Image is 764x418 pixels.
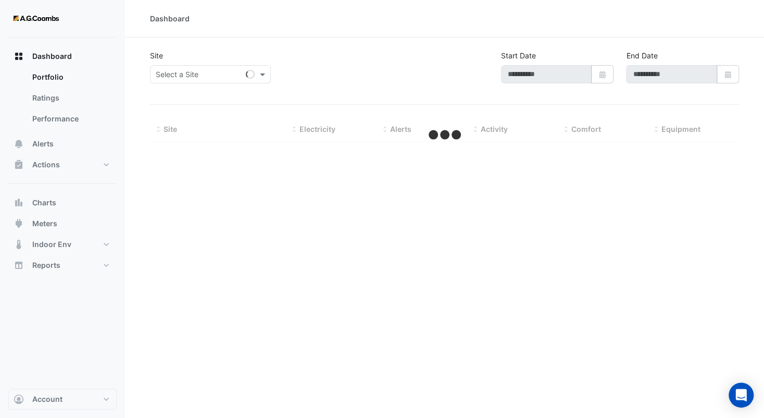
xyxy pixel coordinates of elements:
[626,50,657,61] label: End Date
[14,218,24,229] app-icon: Meters
[8,154,117,175] button: Actions
[32,239,71,250] span: Indoor Env
[32,218,57,229] span: Meters
[24,88,117,108] a: Ratings
[8,389,117,410] button: Account
[501,50,536,61] label: Start Date
[14,198,24,208] app-icon: Charts
[12,8,59,29] img: Company Logo
[150,13,190,24] div: Dashboard
[32,198,56,208] span: Charts
[32,260,60,271] span: Reports
[8,67,117,133] div: Dashboard
[24,108,117,129] a: Performance
[480,125,507,133] span: Activity
[32,394,62,404] span: Account
[32,139,54,149] span: Alerts
[14,239,24,250] app-icon: Indoor Env
[24,67,117,88] a: Portfolio
[164,125,177,133] span: Site
[150,50,163,61] label: Site
[8,213,117,234] button: Meters
[299,125,335,133] span: Electricity
[8,234,117,255] button: Indoor Env
[390,125,411,133] span: Alerts
[14,51,24,62] app-icon: Dashboard
[14,139,24,149] app-icon: Alerts
[32,159,60,170] span: Actions
[8,192,117,213] button: Charts
[32,51,72,62] span: Dashboard
[661,125,700,133] span: Equipment
[14,260,24,271] app-icon: Reports
[8,255,117,276] button: Reports
[8,46,117,67] button: Dashboard
[729,383,754,408] div: Open Intercom Messenger
[14,159,24,170] app-icon: Actions
[8,133,117,154] button: Alerts
[571,125,600,133] span: Comfort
